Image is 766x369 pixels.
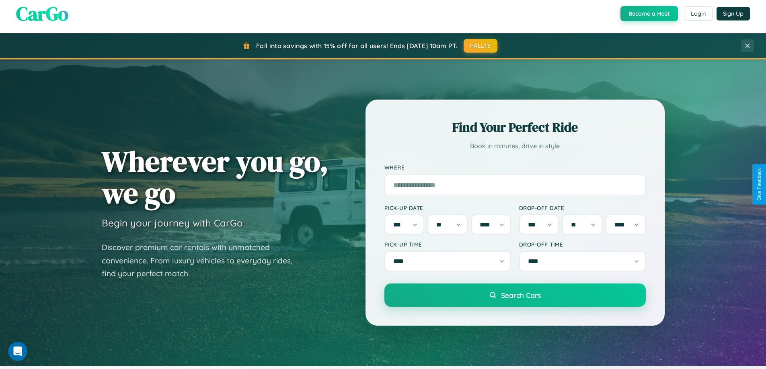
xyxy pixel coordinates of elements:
label: Drop-off Date [519,204,646,211]
button: Sign Up [717,7,750,20]
button: Search Cars [384,283,646,307]
iframe: Intercom live chat [8,342,27,361]
span: CarGo [16,0,68,27]
button: Become a Host [620,6,678,21]
p: Discover premium car rentals with unmatched convenience. From luxury vehicles to everyday rides, ... [102,241,303,280]
h1: Wherever you go, we go [102,145,329,209]
label: Pick-up Date [384,204,511,211]
label: Where [384,164,646,171]
h3: Begin your journey with CarGo [102,217,243,229]
label: Drop-off Time [519,241,646,248]
label: Pick-up Time [384,241,511,248]
p: Book in minutes, drive in style [384,140,646,152]
button: Login [684,6,713,21]
button: FALL15 [464,39,497,53]
h2: Find Your Perfect Ride [384,118,646,136]
span: Fall into savings with 15% off for all users! Ends [DATE] 10am PT. [256,42,458,50]
span: Search Cars [501,291,541,300]
div: Give Feedback [756,168,762,201]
